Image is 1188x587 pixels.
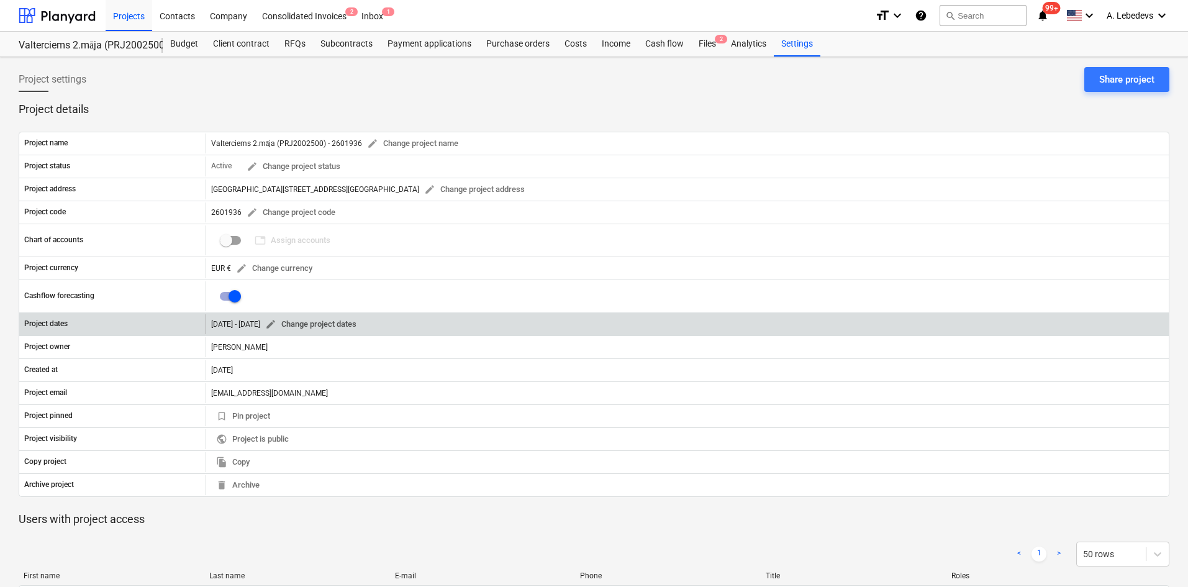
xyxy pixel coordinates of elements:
span: Copy [216,455,250,470]
div: 2601936 [211,203,340,222]
span: 1 [382,7,394,16]
span: Change project dates [265,317,356,332]
button: Change project dates [260,315,361,334]
a: Analytics [723,32,774,57]
span: 2 [345,7,358,16]
a: Next page [1051,547,1066,562]
p: Chart of accounts [24,235,83,245]
div: Valterciems 2.māja (PRJ2002500) - 2601936 [211,134,463,153]
a: Page 1 is your current page [1032,547,1046,562]
p: Cashflow forecasting [24,291,94,301]
a: Files2 [691,32,723,57]
button: Change project name [362,134,463,153]
p: Project code [24,207,66,217]
iframe: Chat Widget [1126,527,1188,587]
a: Purchase orders [479,32,557,57]
p: Project owner [24,342,70,352]
div: Files [691,32,723,57]
button: Change project address [419,180,530,199]
p: Project pinned [24,411,73,421]
div: [EMAIL_ADDRESS][DOMAIN_NAME] [206,383,1169,403]
p: Project address [24,184,76,194]
a: Client contract [206,32,277,57]
button: Share project [1084,67,1169,92]
p: Project currency [24,263,78,273]
span: bookmark_border [216,411,227,422]
button: Copy [211,453,255,472]
span: 2 [715,35,727,43]
p: Created at [24,365,58,375]
p: Project details [19,102,1169,117]
p: Project visibility [24,434,77,444]
p: Project email [24,388,67,398]
a: Payment applications [380,32,479,57]
a: RFQs [277,32,313,57]
a: Costs [557,32,594,57]
span: edit [367,138,378,149]
span: Change project address [424,183,525,197]
div: Title [766,571,941,580]
span: delete [216,480,227,491]
button: Change currency [231,259,317,278]
span: Change project status [247,160,340,174]
p: Project dates [24,319,68,329]
button: Change project status [242,157,345,176]
div: Last name [209,571,385,580]
span: edit [247,207,258,218]
div: Phone [580,571,756,580]
div: E-mail [395,571,571,580]
a: Previous page [1012,547,1027,562]
span: file_copy [216,457,227,468]
span: public [216,434,227,445]
div: First name [24,571,199,580]
span: edit [247,161,258,172]
a: Settings [774,32,820,57]
p: Active [211,161,232,171]
a: Cash flow [638,32,691,57]
div: [GEOGRAPHIC_DATA][STREET_ADDRESS][GEOGRAPHIC_DATA] [211,180,530,199]
span: Project is public [216,432,289,447]
p: Users with project access [19,512,1169,527]
span: Pin project [216,409,270,424]
a: Income [594,32,638,57]
a: Subcontracts [313,32,380,57]
span: Change project code [247,206,335,220]
span: Archive [216,478,260,493]
div: [PERSON_NAME] [206,337,1169,357]
button: Change project code [242,203,340,222]
div: [DATE] - [DATE] [211,320,260,329]
span: edit [424,184,435,195]
div: Roles [951,571,1127,580]
span: Change project name [367,137,458,151]
span: Project settings [19,72,86,87]
p: Project name [24,138,68,148]
button: Pin project [211,407,275,426]
p: Project status [24,161,70,171]
span: EUR € [211,263,231,272]
p: Copy project [24,457,66,467]
button: Archive [211,476,265,495]
p: Archive project [24,480,74,490]
button: Project is public [211,430,294,449]
span: edit [236,263,247,274]
div: [DATE] [206,360,1169,380]
div: Share project [1099,71,1154,88]
a: Budget [163,32,206,57]
span: edit [265,319,276,330]
span: Change currency [236,262,312,276]
div: Valterciems 2.māja (PRJ2002500) - 2601936 [19,39,148,52]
